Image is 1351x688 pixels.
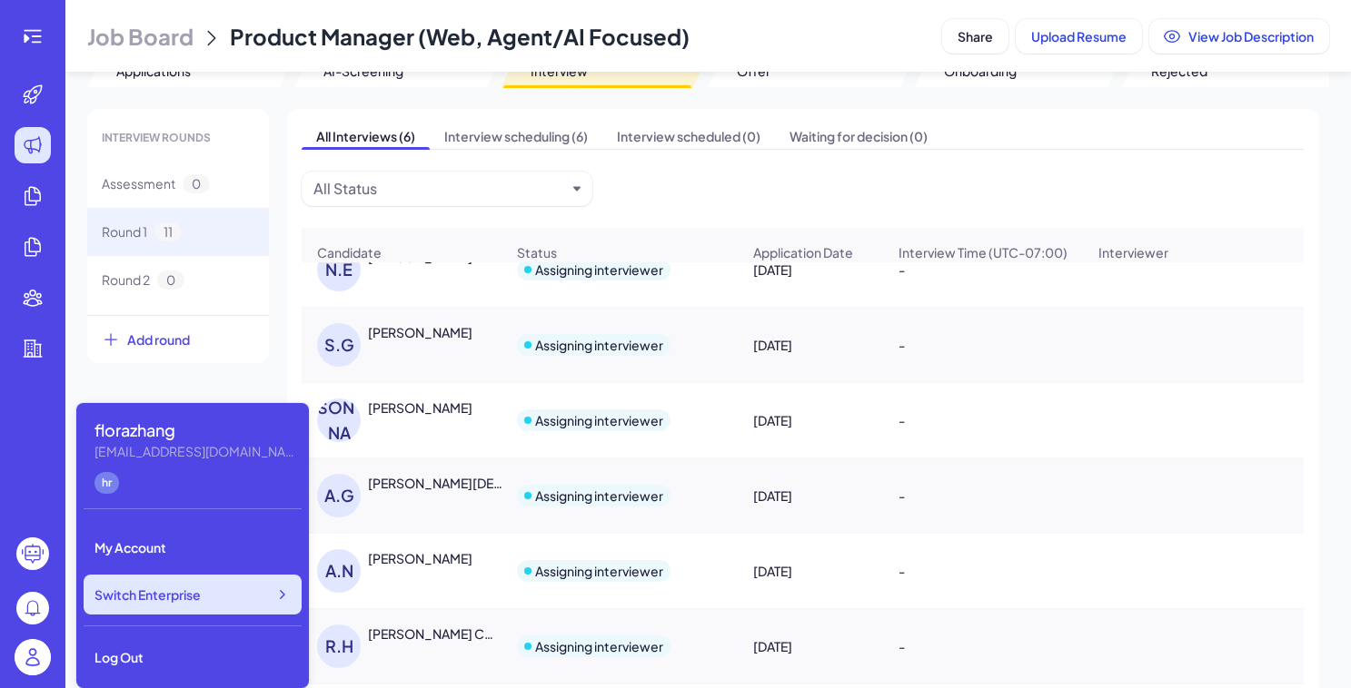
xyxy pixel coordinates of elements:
[94,442,294,461] div: florazhang@joinbrix.com
[84,637,302,677] div: Log Out
[739,244,882,295] div: [DATE]
[87,22,194,51] span: Job Board
[535,411,663,429] div: Assigning interviewer
[368,549,472,567] div: Ajay Nichani
[884,621,1082,672] div: -
[127,330,190,349] span: Add round
[317,323,361,367] div: S.G
[884,244,1082,295] div: -
[302,123,430,149] span: All Interviews (6)
[884,395,1082,446] div: -
[94,418,294,442] div: florazhang
[739,319,882,370] div: [DATE]
[313,178,377,200] div: All Status
[535,260,663,279] div: Assigning interviewer
[157,270,184,290] span: 0
[183,174,210,193] span: 0
[602,123,775,149] span: Interview scheduled (0)
[368,323,472,341] div: Snigdha Gupta
[94,585,201,604] span: Switch Enterprise
[535,336,663,354] div: Assigning interviewer
[368,398,472,417] div: JATIN BODARA
[739,395,882,446] div: [DATE]
[1149,19,1329,54] button: View Job Description
[958,28,993,44] span: Share
[1031,28,1127,44] span: Upload Resume
[87,116,269,160] div: INTERVIEW ROUNDS
[430,123,602,149] span: Interview scheduling (6)
[154,222,182,241] span: 11
[535,487,663,505] div: Assigning interviewer
[1016,19,1142,54] button: Upload Resume
[313,178,566,200] button: All Status
[739,545,882,596] div: [DATE]
[102,222,147,241] span: Round 1
[317,248,361,291] div: N.E
[230,23,690,50] span: Product Manager (Web, Agent/AI Focused)
[884,470,1082,521] div: -
[739,621,882,672] div: [DATE]
[102,270,150,290] span: Round 2
[102,174,175,193] span: Assessment
[368,624,502,643] div: REBECCA H. CO-YANG
[517,243,557,261] span: Status
[87,315,269,363] button: Add round
[1188,28,1314,44] span: View Job Description
[775,123,942,149] span: Waiting for decision (0)
[1098,243,1168,261] span: Interviewer
[94,472,119,494] div: hr
[753,243,853,261] span: Application Date
[899,243,1068,261] span: Interview Time (UTC-07:00)
[84,527,302,567] div: My Account
[535,562,663,580] div: Assigning interviewer
[368,474,502,492] div: APOORVA GURURAJA
[317,398,361,442] div: [PERSON_NAME]
[317,624,361,668] div: R.H
[884,319,1082,370] div: -
[739,470,882,521] div: [DATE]
[317,474,361,517] div: A.G
[942,19,1008,54] button: Share
[317,243,382,261] span: Candidate
[15,639,51,675] img: user_logo.png
[535,637,663,655] div: Assigning interviewer
[884,545,1082,596] div: -
[317,549,361,593] div: A.N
